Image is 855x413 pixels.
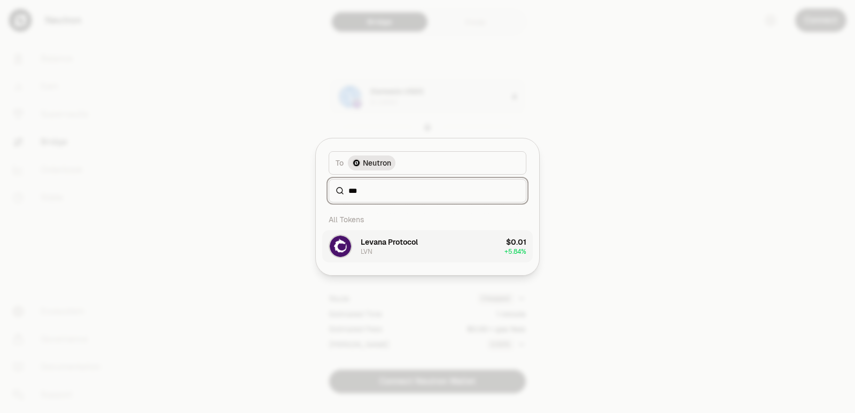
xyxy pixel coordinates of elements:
[363,158,391,168] span: Neutron
[322,230,533,262] button: LVN LogoLevana ProtocolLVN$0.01+5.84%
[361,237,418,247] div: Levana Protocol
[330,236,351,257] img: LVN Logo
[336,158,344,168] span: To
[352,159,361,167] img: Neutron Logo
[322,209,533,230] div: All Tokens
[329,151,526,175] button: ToNeutron LogoNeutron
[506,237,526,247] div: $0.01
[361,247,372,256] div: LVN
[504,247,526,256] span: + 5.84%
